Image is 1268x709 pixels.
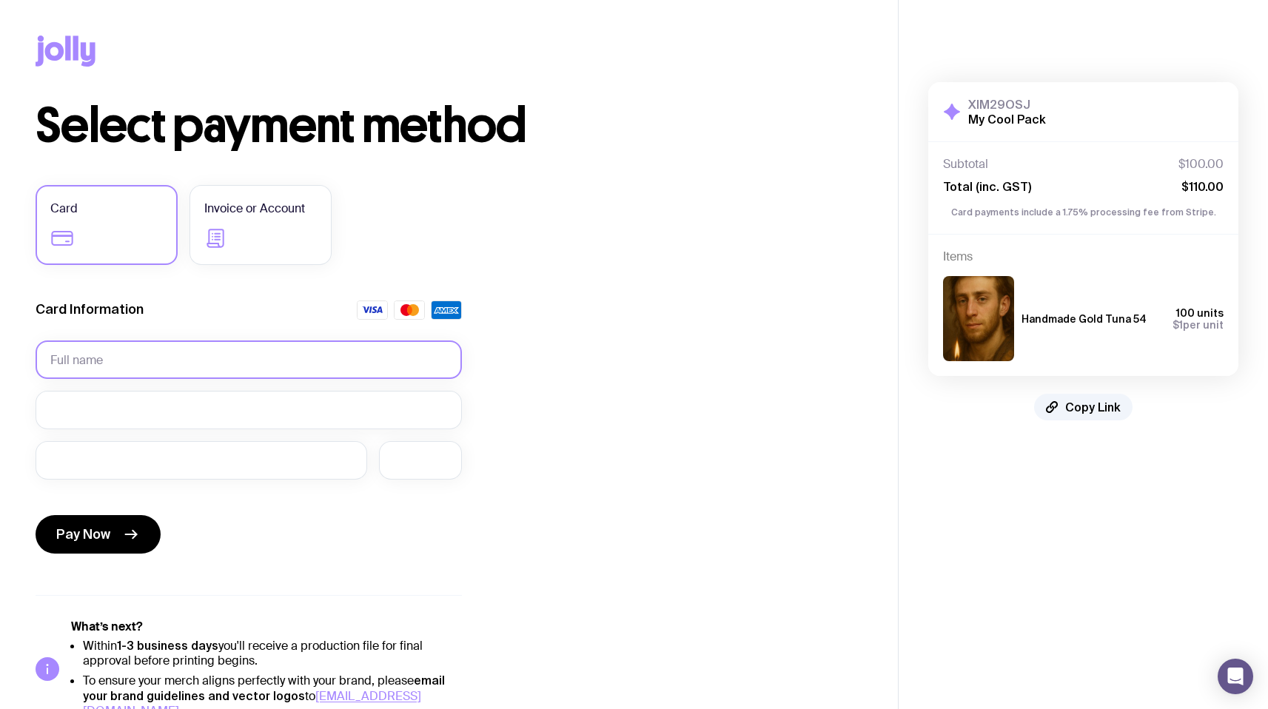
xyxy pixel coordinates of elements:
[1034,394,1133,420] button: Copy Link
[943,206,1224,219] p: Card payments include a 1.75% processing fee from Stripe.
[968,97,1046,112] h3: XIM29OSJ
[1176,307,1224,319] span: 100 units
[1218,659,1253,694] div: Open Intercom Messenger
[117,639,218,652] strong: 1-3 business days
[1178,157,1224,172] span: $100.00
[36,300,144,318] label: Card Information
[943,249,1224,264] h4: Items
[968,112,1046,127] h2: My Cool Pack
[50,403,447,417] iframe: Защищенное окно для ввода номера карты
[50,200,78,218] span: Card
[83,673,445,702] strong: email your brand guidelines and vector logos
[1022,313,1147,325] h3: Handmade Gold Tuna 54
[36,515,161,554] button: Pay Now
[36,340,462,379] input: Full name
[1173,319,1183,331] span: $1
[56,525,110,543] span: Pay Now
[36,102,862,149] h1: Select payment method
[71,619,462,634] h5: What’s next?
[394,453,447,467] iframe: Защищенное окно для ввода CVC-кода
[943,179,1031,194] span: Total (inc. GST)
[1065,400,1121,414] span: Copy Link
[50,453,352,467] iframe: Защищенное окно для ввода даты истечения срока
[1173,319,1224,331] span: per unit
[1181,179,1224,194] span: $110.00
[943,157,988,172] span: Subtotal
[83,638,462,668] li: Within you'll receive a production file for final approval before printing begins.
[204,200,305,218] span: Invoice or Account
